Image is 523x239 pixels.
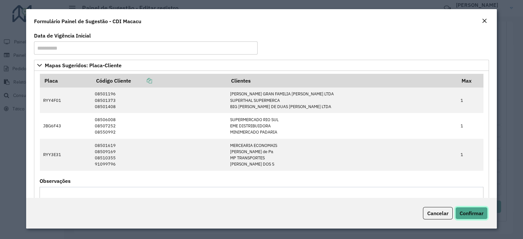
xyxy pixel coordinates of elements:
[227,113,457,139] td: SUPERMERCADO RIO SUL EME DISTRIBUIDORA MINIMERCADO PADARIA
[423,207,453,219] button: Cancelar
[34,17,141,25] h4: Formulário Painel de Sugestão - CDI Macacu
[427,210,448,216] span: Cancelar
[455,207,488,219] button: Confirmar
[227,74,457,88] th: Clientes
[92,113,227,139] td: 08506008 08507252 08550992
[40,177,71,185] label: Observações
[227,139,457,171] td: MERCEARIA ECONOMAIS [PERSON_NAME] de Pa MP TRANSPORTES [PERSON_NAME] DOS S
[40,139,92,171] td: RYY3E31
[457,88,483,113] td: 1
[34,60,489,71] a: Mapas Sugeridos: Placa-Cliente
[40,74,92,88] th: Placa
[40,88,92,113] td: RYY4F01
[480,17,489,25] button: Close
[40,113,92,139] td: JBG6F43
[131,77,152,84] a: Copiar
[92,139,227,171] td: 08501619 08509169 08510355 91099796
[460,210,483,216] span: Confirmar
[34,32,91,40] label: Data de Vigência Inicial
[482,18,487,24] em: Fechar
[227,88,457,113] td: [PERSON_NAME] GRAN FAMILIA [PERSON_NAME] LTDA SUPERTHAL SUPERMERCA BIG [PERSON_NAME] DE DUAS [PER...
[457,113,483,139] td: 1
[45,63,122,68] span: Mapas Sugeridos: Placa-Cliente
[457,139,483,171] td: 1
[457,74,483,88] th: Max
[92,74,227,88] th: Código Cliente
[92,88,227,113] td: 08501196 08501373 08501408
